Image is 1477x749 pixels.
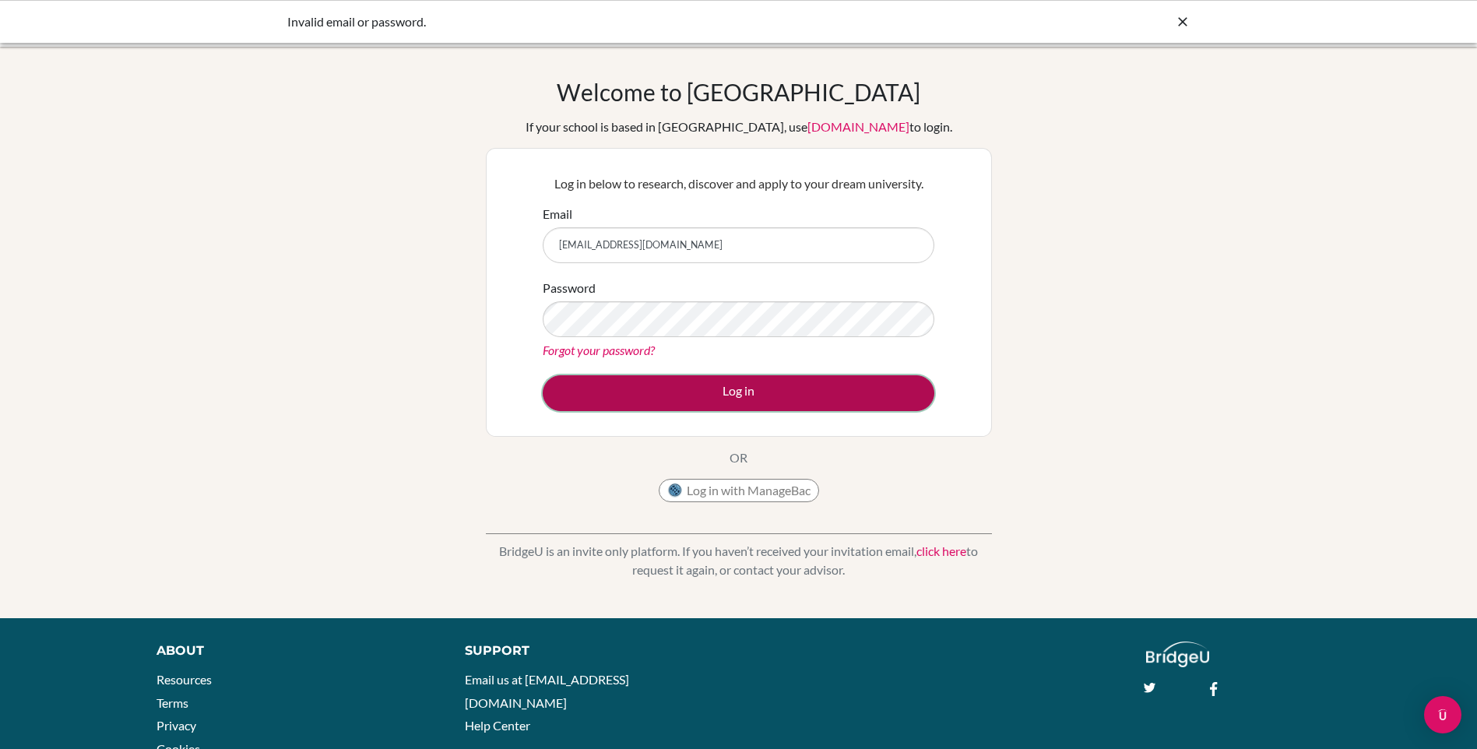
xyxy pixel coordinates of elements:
h1: Welcome to [GEOGRAPHIC_DATA] [557,78,920,106]
label: Password [543,279,596,297]
a: Forgot your password? [543,343,655,357]
div: If your school is based in [GEOGRAPHIC_DATA], use to login. [526,118,952,136]
div: Open Intercom Messenger [1424,696,1461,733]
a: [DOMAIN_NAME] [807,119,909,134]
a: click here [916,543,966,558]
a: Help Center [465,718,530,733]
a: Resources [156,672,212,687]
div: Support [465,642,720,660]
img: logo_white@2x-f4f0deed5e89b7ecb1c2cc34c3e3d731f90f0f143d5ea2071677605dd97b5244.png [1146,642,1209,667]
button: Log in with ManageBac [659,479,819,502]
p: BridgeU is an invite only platform. If you haven’t received your invitation email, to request it ... [486,542,992,579]
p: Log in below to research, discover and apply to your dream university. [543,174,934,193]
a: Email us at [EMAIL_ADDRESS][DOMAIN_NAME] [465,672,629,710]
p: OR [730,448,747,467]
div: Invalid email or password. [287,12,957,31]
div: About [156,642,430,660]
a: Privacy [156,718,196,733]
a: Terms [156,695,188,710]
button: Log in [543,375,934,411]
label: Email [543,205,572,223]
